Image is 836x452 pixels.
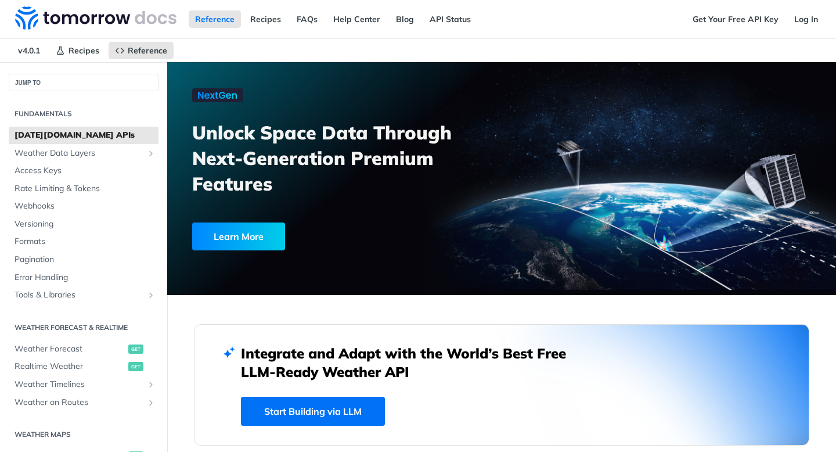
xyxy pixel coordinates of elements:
[12,42,46,59] span: v4.0.1
[9,251,158,268] a: Pagination
[15,379,143,390] span: Weather Timelines
[146,398,156,407] button: Show subpages for Weather on Routes
[15,165,156,177] span: Access Keys
[15,6,176,30] img: Tomorrow.io Weather API Docs
[9,286,158,304] a: Tools & LibrariesShow subpages for Tools & Libraries
[290,10,324,28] a: FAQs
[327,10,387,28] a: Help Center
[241,397,385,426] a: Start Building via LLM
[192,88,243,102] img: NextGen
[9,340,158,358] a: Weather Forecastget
[788,10,824,28] a: Log In
[9,74,158,91] button: JUMP TO
[15,343,125,355] span: Weather Forecast
[15,183,156,195] span: Rate Limiting & Tokens
[9,376,158,393] a: Weather TimelinesShow subpages for Weather Timelines
[9,109,158,119] h2: Fundamentals
[146,149,156,158] button: Show subpages for Weather Data Layers
[69,45,99,56] span: Recipes
[192,223,285,250] div: Learn More
[9,394,158,411] a: Weather on RoutesShow subpages for Weather on Routes
[128,362,143,371] span: get
[128,45,167,56] span: Reference
[15,397,143,408] span: Weather on Routes
[15,289,143,301] span: Tools & Libraries
[9,162,158,180] a: Access Keys
[9,127,158,144] a: [DATE][DOMAIN_NAME] APIs
[9,180,158,198] a: Rate Limiting & Tokens
[192,120,514,196] h3: Unlock Space Data Through Next-Generation Premium Features
[9,233,158,250] a: Formats
[15,218,156,230] span: Versioning
[423,10,477,28] a: API Status
[9,269,158,286] a: Error Handling
[390,10,420,28] a: Blog
[109,42,174,59] a: Reference
[15,200,156,212] span: Webhooks
[244,10,287,28] a: Recipes
[9,429,158,440] h2: Weather Maps
[192,223,450,250] a: Learn More
[15,236,156,247] span: Formats
[15,272,156,284] span: Error Handling
[9,145,158,162] a: Weather Data LayersShow subpages for Weather Data Layers
[15,361,125,372] span: Realtime Weather
[9,198,158,215] a: Webhooks
[189,10,241,28] a: Reference
[15,148,143,159] span: Weather Data Layers
[241,344,583,381] h2: Integrate and Adapt with the World’s Best Free LLM-Ready Weather API
[146,380,156,389] button: Show subpages for Weather Timelines
[15,254,156,266] span: Pagination
[146,290,156,300] button: Show subpages for Tools & Libraries
[49,42,106,59] a: Recipes
[128,345,143,354] span: get
[9,216,158,233] a: Versioning
[9,322,158,333] h2: Weather Forecast & realtime
[9,358,158,375] a: Realtime Weatherget
[686,10,785,28] a: Get Your Free API Key
[15,130,156,141] span: [DATE][DOMAIN_NAME] APIs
